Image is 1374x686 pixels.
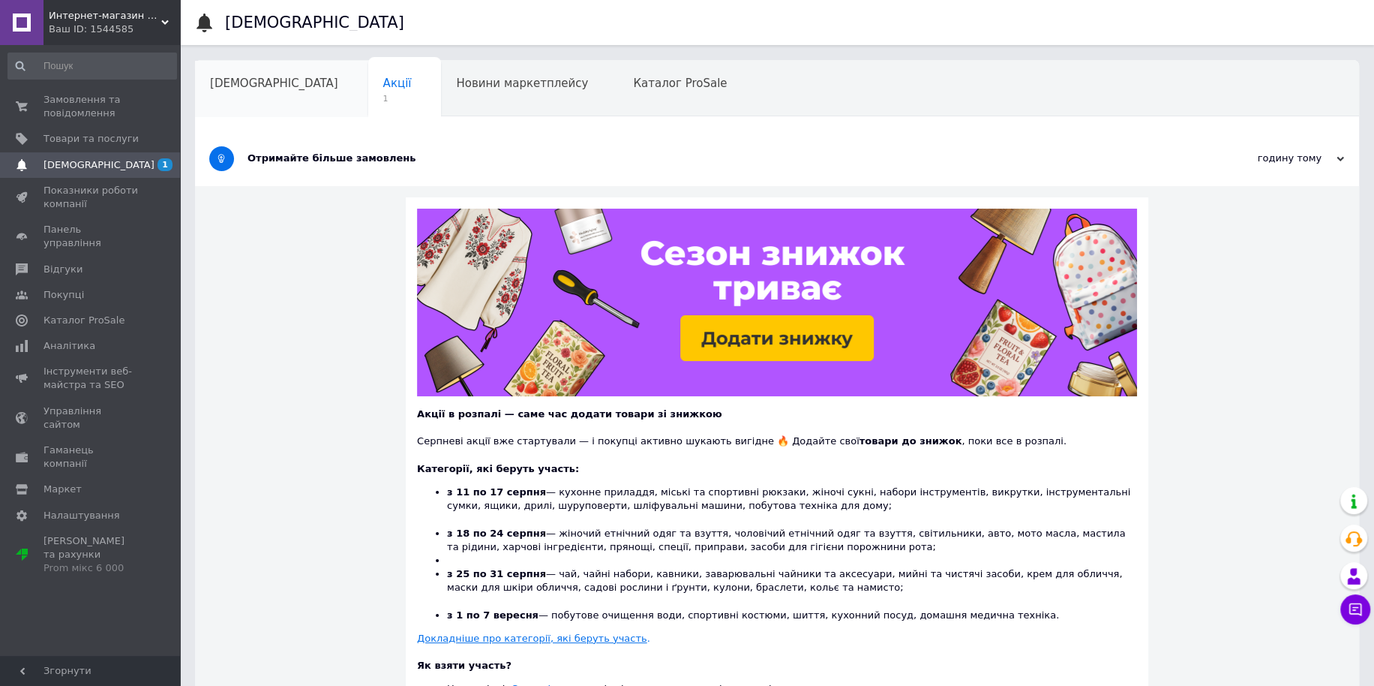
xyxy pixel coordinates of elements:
[247,152,1194,165] div: Отримайте більше замовлень
[417,408,721,420] b: Акції в розпалі — саме час додати товари зі знижкою
[43,132,139,146] span: Товари та послуги
[447,567,1137,609] li: — чай, чайні набори, кавники, заварювальні чайники та аксесуари, мийні та чистячі засоби, крем дл...
[43,534,139,576] span: [PERSON_NAME] та рахунки
[456,77,588,90] span: Новини маркетплейсу
[383,77,412,90] span: Акції
[157,158,172,171] span: 1
[1340,594,1370,624] button: Чат з покупцем
[447,486,546,498] b: з 11 по 17 серпня
[43,405,139,432] span: Управління сайтом
[43,223,139,250] span: Панель управління
[43,561,139,575] div: Prom мікс 6 000
[210,77,338,90] span: [DEMOGRAPHIC_DATA]
[43,483,82,496] span: Маркет
[43,263,82,276] span: Відгуки
[383,93,412,104] span: 1
[43,288,84,302] span: Покупці
[417,633,647,644] u: Докладніше про категорії, які беруть участь
[447,609,1137,622] li: — побутове очищення води, спортивні костюми, шиття, кухонний посуд, домашня медична техніка.
[447,486,1137,527] li: — кухонне приладдя, міські та спортивні рюкзаки, жіночі сукні, набори інструментів, викрутки, інс...
[417,463,579,474] b: Категорії, які беруть участь:
[417,633,650,644] a: Докладніше про категорії, які беруть участь.
[417,660,511,671] b: Як взяти участь?
[43,158,154,172] span: [DEMOGRAPHIC_DATA]
[43,314,124,327] span: Каталог ProSale
[43,365,139,392] span: Інструменти веб-майстра та SEO
[633,77,727,90] span: Каталог ProSale
[447,528,546,539] b: з 18 по 24 серпня
[447,568,546,579] b: з 25 по 31 серпня
[49,9,161,23] span: Интернет-магазин "Lite Shop"
[7,53,177,80] input: Пошук
[49,23,180,36] div: Ваш ID: 1544585
[43,93,139,120] span: Замовлення та повідомлення
[225,14,404,32] h1: [DEMOGRAPHIC_DATA]
[43,509,120,522] span: Налаштування
[43,444,139,471] span: Гаманець компанії
[1194,152,1344,165] div: годину тому
[417,421,1137,448] div: Серпневі акції вже стартували — і покупці активно шукають вигідне 🔥 Додайте свої , поки все в роз...
[43,339,95,353] span: Аналітика
[447,527,1137,554] li: — жіночий етнічний одяг та взуття, чоловічий етнічний одяг та взуття, світильники, авто, мото мас...
[859,435,962,447] b: товари до знижок
[447,609,538,621] b: з 1 по 7 вересня
[43,184,139,211] span: Показники роботи компанії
